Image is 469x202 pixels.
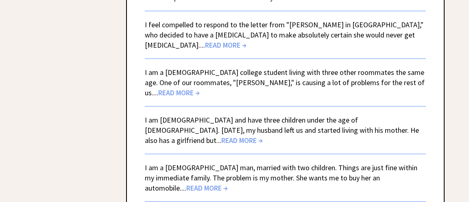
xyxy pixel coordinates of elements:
[186,183,228,193] span: READ MORE →
[145,68,425,97] a: I am a [DEMOGRAPHIC_DATA] college student living with three other roommates the same age. One of ...
[158,88,200,97] span: READ MORE →
[145,163,417,193] a: I am a [DEMOGRAPHIC_DATA] man, married with two children. Things are just fine within my immediat...
[145,20,423,50] a: I feel compelled to respond to the letter from "[PERSON_NAME] in [GEOGRAPHIC_DATA]," who decided ...
[221,136,263,145] span: READ MORE →
[205,40,246,50] span: READ MORE →
[145,115,419,145] a: I am [DEMOGRAPHIC_DATA] and have three children under the age of [DEMOGRAPHIC_DATA]. [DATE], my h...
